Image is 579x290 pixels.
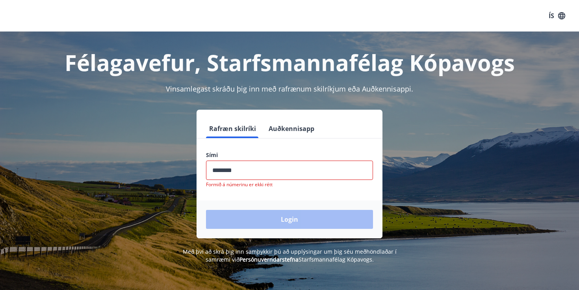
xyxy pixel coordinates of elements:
[206,119,259,138] button: Rafræn skilríki
[544,9,570,23] button: ÍS
[265,119,317,138] button: Auðkennisapp
[166,84,413,94] span: Vinsamlegast skráðu þig inn með rafrænum skilríkjum eða Auðkennisappi.
[239,256,299,263] a: Persónuverndarstefna
[183,248,397,263] span: Með því að skrá þig inn samþykkir þú að upplýsingar um þig séu meðhöndlaðar í samræmi við Starfsm...
[15,47,564,77] h1: Félagavefur, Starfsmannafélag Kópavogs
[206,181,373,188] p: Formið á númerinu er ekki rétt
[206,151,373,159] label: Sími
